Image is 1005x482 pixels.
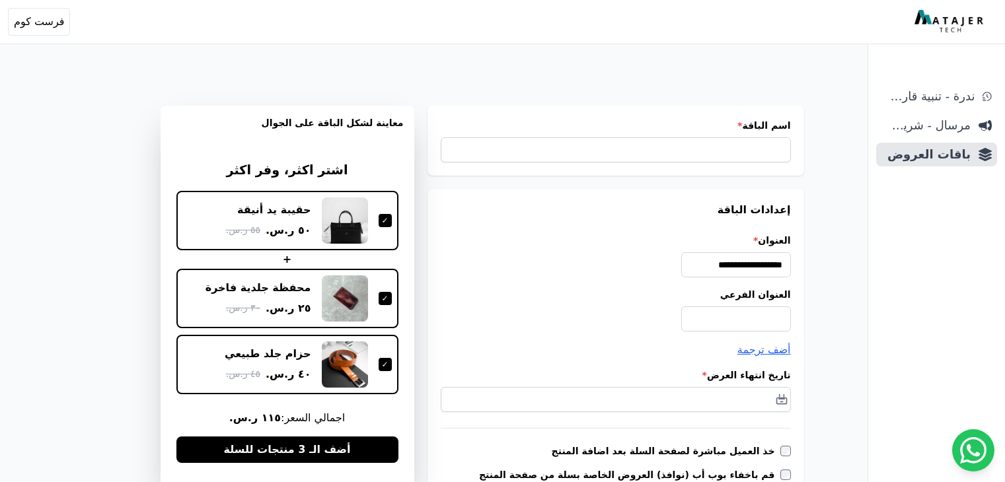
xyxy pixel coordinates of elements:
span: ٥٠ ر.س. [266,223,311,238]
span: ٤٥ ر.س. [226,367,260,381]
span: أضف ترجمة [737,343,791,356]
div: حقيبة يد أنيقة [237,203,311,217]
h3: إعدادات الباقة [441,202,791,218]
span: ٥٥ ر.س. [226,223,260,237]
button: أضف الـ 3 منتجات للسلة [176,436,398,463]
div: محفظة جلدية فاخرة [205,281,311,295]
div: حزام جلد طبيعي [225,347,311,361]
span: فرست كوم [14,14,64,30]
span: ندرة - تنبية قارب علي النفاذ [881,87,975,106]
button: فرست كوم [8,8,70,36]
h3: اشتر اكثر، وفر اكثر [176,161,398,180]
img: حقيبة يد أنيقة [322,197,368,244]
b: ١١٥ ر.س. [229,411,281,424]
label: خذ العميل مباشرة لصفحة السلة بعد اضافة المنتج [552,444,780,458]
img: محفظة جلدية فاخرة [322,275,368,322]
label: العنوان الفرعي [441,288,791,301]
label: اسم الباقة [441,119,791,132]
label: العنوان [441,234,791,247]
h3: معاينة لشكل الباقة على الجوال [171,116,404,145]
span: باقات العروض [881,145,971,164]
img: MatajerTech Logo [914,10,986,34]
label: تاريخ انتهاء العرض [441,368,791,382]
span: ٢٥ ر.س. [266,300,311,316]
div: + [176,252,398,267]
span: اجمالي السعر: [176,410,398,426]
span: ٤٠ ر.س. [266,366,311,382]
span: مرسال - شريط دعاية [881,116,971,135]
button: أضف ترجمة [737,342,791,358]
span: أضف الـ 3 منتجات للسلة [223,442,350,458]
img: حزام جلد طبيعي [322,341,368,388]
span: ٣٠ ر.س. [226,301,260,315]
label: قم باخفاء بوب أب (نوافذ) العروض الخاصة بسلة من صفحة المنتج [479,468,780,481]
